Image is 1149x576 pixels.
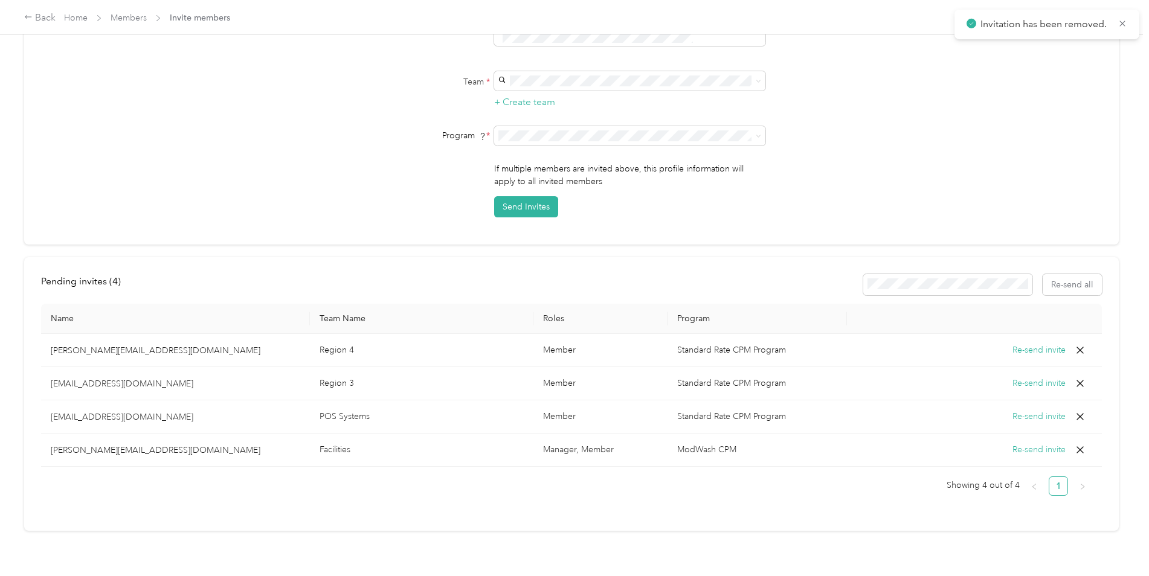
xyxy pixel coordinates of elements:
[310,304,533,334] th: Team Name
[1079,483,1086,490] span: right
[1049,477,1067,495] a: 1
[320,444,350,455] span: Facilities
[339,129,490,142] div: Program
[1073,476,1092,496] button: right
[1081,508,1149,576] iframe: Everlance-gr Chat Button Frame
[677,378,786,388] span: Standard Rate CPM Program
[543,444,614,455] span: Manager, Member
[863,274,1102,295] div: Resend all invitations
[51,377,300,390] p: [EMAIL_ADDRESS][DOMAIN_NAME]
[1025,476,1044,496] li: Previous Page
[1049,476,1068,496] li: 1
[1012,344,1066,357] button: Re-send invite
[1043,274,1102,295] button: Re-send all
[320,378,354,388] span: Region 3
[494,95,555,110] button: + Create team
[1012,443,1066,456] button: Re-send invite
[51,411,300,423] p: [EMAIL_ADDRESS][DOMAIN_NAME]
[543,378,576,388] span: Member
[677,345,786,355] span: Standard Rate CPM Program
[170,11,230,24] span: Invite members
[320,411,370,421] span: POS Systems
[677,411,786,421] span: Standard Rate CPM Program
[320,345,354,355] span: Region 4
[111,13,147,23] a: Members
[543,411,576,421] span: Member
[543,345,576,355] span: Member
[1012,377,1066,390] button: Re-send invite
[677,444,736,455] span: ModWash CPM
[494,162,765,188] p: If multiple members are invited above, this profile information will apply to all invited members
[1025,476,1044,496] button: left
[41,274,1102,295] div: info-bar
[494,196,558,217] button: Send Invites
[41,275,121,287] span: Pending invites
[51,444,300,456] p: [PERSON_NAME][EMAIL_ADDRESS][DOMAIN_NAME]
[24,11,56,25] div: Back
[51,344,300,357] p: [PERSON_NAME][EMAIL_ADDRESS][DOMAIN_NAME]
[947,476,1020,494] span: Showing 4 out of 4
[41,304,310,334] th: Name
[1012,410,1066,423] button: Re-send invite
[668,304,846,334] th: Program
[64,13,88,23] a: Home
[41,274,129,295] div: left-menu
[1031,483,1038,490] span: left
[533,304,668,334] th: Roles
[980,17,1109,32] p: Invitation has been removed.
[1073,476,1092,496] li: Next Page
[339,75,490,88] label: Team
[109,275,121,287] span: ( 4 )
